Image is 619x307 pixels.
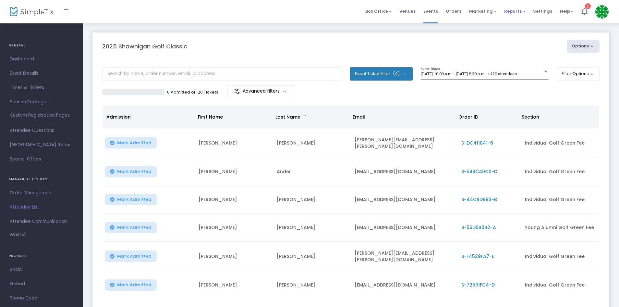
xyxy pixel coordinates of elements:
span: [DATE] 10:00 a.m. - [DATE] 8:30 p.m. • 120 attendees [421,71,517,76]
button: Mark Admitted [105,279,157,291]
td: [PERSON_NAME] [273,186,351,214]
td: [EMAIL_ADDRESS][DOMAIN_NAME] [351,271,457,299]
span: Marketing [469,8,496,14]
span: Box Office [365,8,392,14]
td: Young Alumni Golf Green Fee [521,214,599,242]
span: Mark Admitted [117,225,152,230]
span: S-56D0B0B2-A [461,224,496,231]
m-button: Advanced filters [227,85,294,97]
td: [PERSON_NAME] [195,158,273,186]
td: Individual Golf Green Fee [521,186,599,214]
span: Special Offers [10,155,73,163]
td: [PERSON_NAME] [273,214,351,242]
h4: GENERAL [9,39,74,52]
img: filter [234,88,240,95]
span: First Name [198,114,223,120]
td: Individual Golf Green Fee [521,128,599,158]
span: Mark Admitted [117,254,152,259]
span: Attendee Communication [10,217,73,226]
button: Mark Admitted [105,166,157,177]
span: Last Name [275,114,300,120]
span: Times & Tickets [10,83,73,92]
td: [PERSON_NAME][EMAIL_ADDRESS][PERSON_NAME][DOMAIN_NAME] [351,242,457,271]
td: Ander [273,158,351,186]
span: S-F4529FA7-E [461,253,494,260]
span: [GEOGRAPHIC_DATA] Items [10,141,73,149]
button: Event Ticket Filter(4) [350,67,413,80]
span: Sortable [303,114,308,120]
td: [PERSON_NAME] [195,186,273,214]
button: Options [567,40,600,53]
span: Order ID [458,114,478,120]
span: Settings [533,3,552,19]
td: Individual Golf Green Fee [521,242,599,271]
p: 0 Admitted of 120 Tickets [167,89,218,96]
div: 1 [585,3,591,9]
span: Social [10,265,73,274]
span: Waitlist [10,232,26,238]
button: Filter Options [557,67,600,80]
td: Individual Golf Green Fee [521,271,599,299]
span: Mark Admitted [117,197,152,202]
span: Event Details [10,69,73,78]
td: Individual Golf Green Fee [521,158,599,186]
td: [PERSON_NAME] [273,242,351,271]
span: Mark Admitted [117,169,152,174]
span: Mark Admitted [117,140,152,146]
td: [PERSON_NAME] [195,242,273,271]
button: Mark Admitted [105,194,157,205]
span: Attendee List [10,203,73,211]
span: S-599C40C0-D [461,168,497,175]
td: [EMAIL_ADDRESS][DOMAIN_NAME] [351,158,457,186]
span: Embed [10,280,73,288]
m-panel-title: 2025 Shawnigan Golf Classic [102,42,187,51]
td: [PERSON_NAME][EMAIL_ADDRESS][PERSON_NAME][DOMAIN_NAME] [351,128,457,158]
span: Orders [446,3,461,19]
span: Attendee Questions [10,126,73,135]
span: S-44C8D993-B [461,196,497,203]
span: S-DC411841-6 [461,140,493,146]
span: Reports [504,8,525,14]
span: Season Packages [10,98,73,106]
td: [PERSON_NAME] [273,128,351,158]
td: [EMAIL_ADDRESS][DOMAIN_NAME] [351,186,457,214]
span: Help [560,8,574,14]
h4: PROMOTE [9,249,74,262]
span: Custom Registration Pages [10,112,70,119]
button: Mark Admitted [105,137,157,148]
td: [PERSON_NAME] [195,214,273,242]
span: (4) [393,71,400,76]
span: Order Management [10,189,73,197]
td: [PERSON_NAME] [273,271,351,299]
h4: MANAGE ATTENDEES [9,173,74,186]
td: [PERSON_NAME] [195,128,273,158]
span: Venues [399,3,416,19]
span: Dashboard [10,55,73,63]
td: [EMAIL_ADDRESS][DOMAIN_NAME] [351,214,457,242]
span: Admission [106,114,131,120]
button: Mark Admitted [105,250,157,262]
span: S-72501FC4-D [461,282,495,288]
button: Mark Admitted [105,222,157,233]
span: Mark Admitted [117,282,152,288]
td: [PERSON_NAME] [195,271,273,299]
span: Email [353,114,365,120]
span: Promo Code [10,294,73,302]
input: Search by name, order number, email, ip address [102,67,342,81]
span: Section [522,114,539,120]
span: Events [423,3,438,19]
